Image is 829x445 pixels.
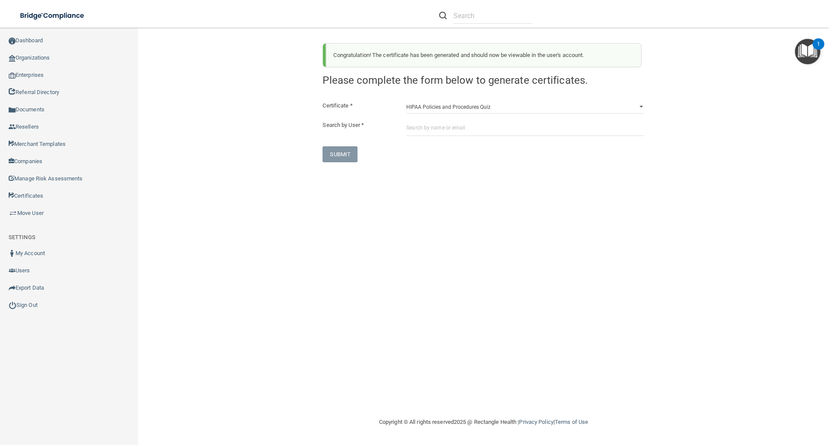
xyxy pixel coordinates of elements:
[326,408,641,436] div: Copyright © All rights reserved 2025 @ Rectangle Health | |
[555,419,588,425] a: Terms of Use
[316,101,400,111] label: Certificate *
[323,146,358,162] button: SUBMIT
[406,120,644,136] input: Search by name or email
[9,73,16,79] img: enterprise.0d942306.png
[453,8,532,24] input: Search
[316,120,400,130] label: Search by User *
[817,44,820,55] div: 1
[326,43,641,67] div: Congratulation! The certificate has been generated and should now be viewable in the user's account.
[9,123,16,130] img: ic_reseller.de258add.png
[439,12,447,19] img: ic-search.3b580494.png
[9,301,16,309] img: ic_power_dark.7ecde6b1.png
[9,232,35,243] label: SETTINGS
[323,74,644,87] h4: Please complete the form below to generate certificates.
[9,55,16,62] img: organization-icon.f8decf85.png
[9,107,16,114] img: icon-documents.8dae5593.png
[9,267,16,274] img: icon-users.e205127d.png
[13,7,92,25] img: bridge_compliance_login_screen.278c3ca4.svg
[9,209,17,218] img: briefcase.64adab9b.png
[795,39,820,64] button: Open Resource Center, 1 new notification
[9,284,16,291] img: icon-export.b9366987.png
[519,419,553,425] a: Privacy Policy
[9,38,16,44] img: ic_dashboard_dark.d01f4a41.png
[9,250,16,257] img: ic_user_dark.df1a06c3.png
